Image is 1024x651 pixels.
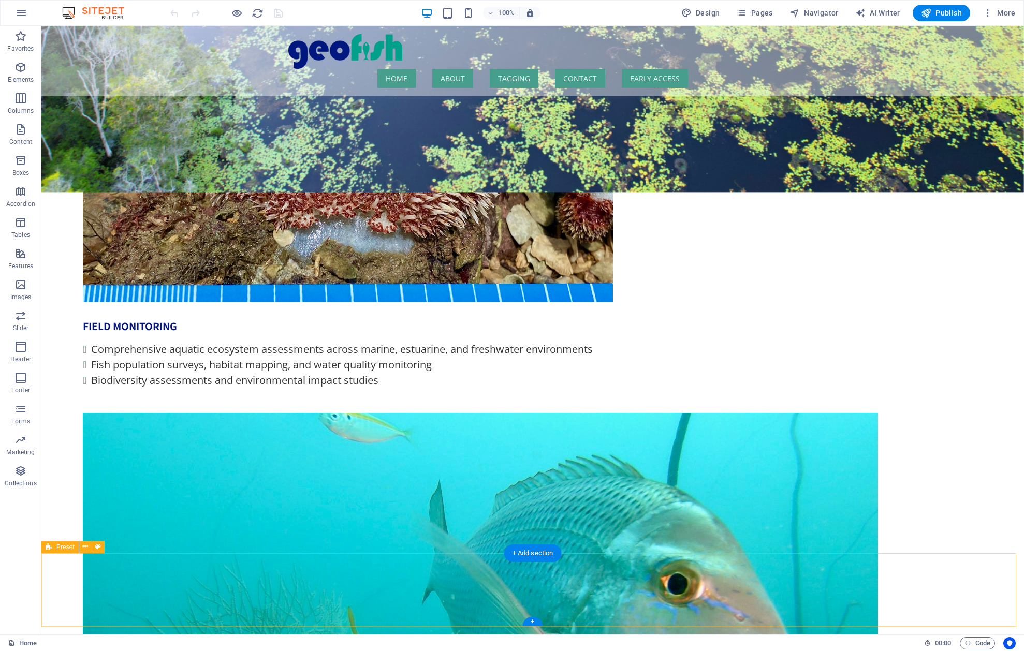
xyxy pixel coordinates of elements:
[855,8,900,18] span: AI Writer
[789,8,839,18] span: Navigator
[11,386,30,394] p: Footer
[964,637,990,649] span: Code
[8,637,37,649] a: Click to cancel selection. Double-click to open Pages
[251,7,264,19] button: reload
[935,637,951,649] span: 00 00
[13,324,29,332] p: Slider
[6,200,35,208] p: Accordion
[7,45,34,53] p: Favorites
[525,8,535,18] i: On resize automatically adjust zoom level to fit chosen device.
[8,262,33,270] p: Features
[785,5,843,21] button: Navigator
[9,138,32,146] p: Content
[5,479,36,487] p: Collections
[11,417,30,425] p: Forms
[56,544,75,550] span: Preset
[913,5,970,21] button: Publish
[10,355,31,363] p: Header
[60,7,137,19] img: Editor Logo
[677,5,724,21] button: Design
[924,637,952,649] h6: Session time
[942,639,944,647] span: :
[8,76,34,84] p: Elements
[732,5,777,21] button: Pages
[499,7,515,19] h6: 100%
[960,637,995,649] button: Code
[522,617,543,626] div: +
[8,107,34,115] p: Columns
[11,231,30,239] p: Tables
[1003,637,1016,649] button: Usercentrics
[983,8,1015,18] span: More
[978,5,1019,21] button: More
[252,7,264,19] i: Reload page
[10,293,32,301] p: Images
[230,7,243,19] button: Click here to leave preview mode and continue editing
[6,448,35,456] p: Marketing
[921,8,962,18] span: Publish
[736,8,772,18] span: Pages
[681,8,720,18] span: Design
[483,7,520,19] button: 100%
[851,5,904,21] button: AI Writer
[504,544,562,562] div: + Add section
[12,169,30,177] p: Boxes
